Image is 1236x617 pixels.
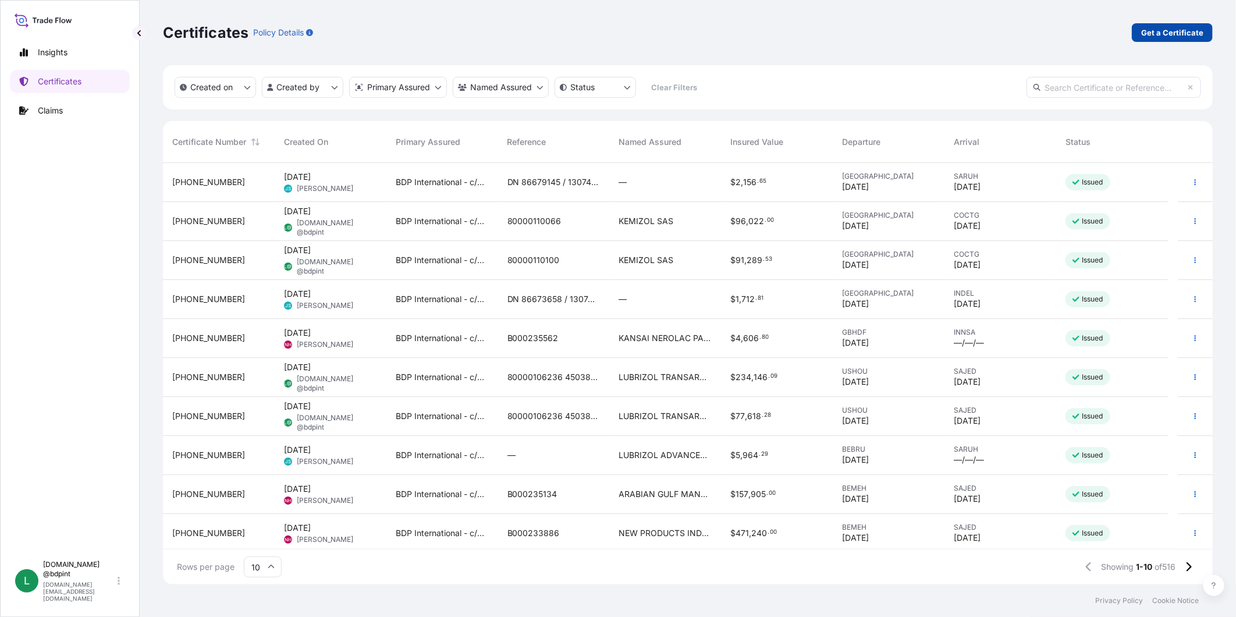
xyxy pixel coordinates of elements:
span: [DATE] [284,205,311,217]
span: . [762,413,763,417]
span: GBHDF [842,328,935,337]
span: [DATE] [842,493,869,505]
span: [DATE] [954,415,981,427]
p: [DOMAIN_NAME][EMAIL_ADDRESS][DOMAIN_NAME] [43,581,115,602]
span: , [740,451,743,459]
span: [DATE] [954,493,981,505]
span: 606 [743,334,759,342]
p: Certificates [163,23,248,42]
span: [DATE] [284,400,311,412]
span: , [741,178,743,186]
span: —/—/— [954,337,984,349]
span: LUBRIZOL ADVANCED MATERIALS EUROPE BV [619,449,712,461]
a: Claims [10,99,130,122]
button: distributor Filter options [349,77,447,98]
span: SAJED [954,367,1047,376]
p: Get a Certificate [1141,27,1203,38]
span: [DATE] [842,181,869,193]
span: $ [730,490,736,498]
span: B000235562 [507,332,559,344]
span: BDP International - c/o The Lubrizol Corporation [396,293,489,305]
span: 4 [736,334,741,342]
span: 2 [736,178,741,186]
p: Created by [277,81,320,93]
button: createdOn Filter options [175,77,256,98]
span: 022 [748,217,764,225]
button: certificateStatus Filter options [555,77,636,98]
p: Issued [1082,256,1103,265]
span: [DATE] [954,259,981,271]
span: [PHONE_NUMBER] [172,254,245,266]
span: INNSA [954,328,1047,337]
span: NEW PRODUCTS INDUSTRIES CO LTD [619,527,712,539]
span: Showing [1102,561,1134,573]
span: [DATE] [284,327,311,339]
span: [GEOGRAPHIC_DATA] [842,289,935,298]
span: , [746,217,748,225]
span: KEMIZOL SAS [619,215,674,227]
span: BDP International - c/o The Lubrizol Corporation [396,176,489,188]
span: SAJED [954,484,1047,493]
span: 146 [754,373,768,381]
p: Primary Assured [367,81,430,93]
span: 80000106236 4503888370 [507,410,601,422]
span: 80000110066 [507,215,562,227]
span: [DATE] [842,337,869,349]
span: [DATE] [954,181,981,193]
span: USHOU [842,367,935,376]
span: , [739,295,741,303]
span: LUBRIZOL TRANSARABIAN COMPANY LIMITED [619,410,712,422]
span: Certificate Number [172,136,246,148]
span: B000233886 [507,527,560,539]
span: Created On [284,136,328,148]
span: . [763,257,765,261]
span: , [749,529,751,537]
span: L@ [284,417,292,428]
span: Reference [507,136,546,148]
span: [GEOGRAPHIC_DATA] [842,211,935,220]
span: . [759,452,761,456]
a: Insights [10,41,130,64]
span: 712 [741,295,755,303]
span: COCTG [954,250,1047,259]
span: 77 [736,412,745,420]
span: [PERSON_NAME] [297,301,353,310]
span: [PERSON_NAME] [297,340,353,349]
span: BEMEH [842,484,935,493]
span: . [765,218,766,222]
span: [DATE] [284,288,311,300]
span: 00 [769,491,776,495]
span: [DATE] [954,298,981,310]
span: [PHONE_NUMBER] [172,176,245,188]
span: — [619,293,627,305]
span: 240 [751,529,767,537]
span: 964 [743,451,758,459]
span: [DATE] [284,483,311,495]
p: Issued [1082,529,1103,538]
span: LUBRIZOL TRANSARABIAN COMPANY LIMITED [619,371,712,383]
span: [DATE] [842,532,869,544]
span: SARUH [954,445,1047,454]
span: , [748,490,751,498]
span: [GEOGRAPHIC_DATA] [842,250,935,259]
span: 1 [736,295,739,303]
span: L@ [284,378,292,389]
p: Status [570,81,595,93]
span: 234 [736,373,751,381]
span: KEMIZOL SAS [619,254,674,266]
span: 09 [770,374,777,378]
span: [PHONE_NUMBER] [172,215,245,227]
span: Insured Value [730,136,783,148]
span: 471 [736,529,749,537]
span: ARABIAN GULF MANUFACTURERS LTD CO [619,488,712,500]
span: [DOMAIN_NAME] @bdpint [297,374,377,393]
p: Certificates [38,76,81,87]
span: [DATE] [842,220,869,232]
span: Departure [842,136,880,148]
span: — [507,449,516,461]
p: Issued [1082,295,1103,304]
a: Privacy Policy [1095,596,1143,605]
a: Cookie Notice [1152,596,1199,605]
span: SARUH [954,172,1047,181]
span: BDP International - c/o The Lubrizol Corporation [396,488,489,500]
